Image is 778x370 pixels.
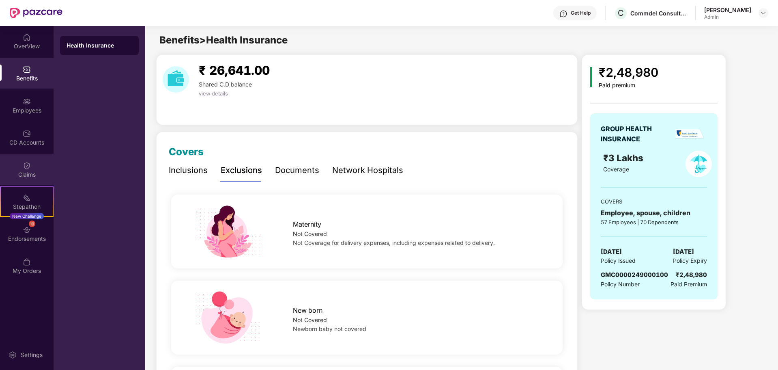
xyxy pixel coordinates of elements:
span: Paid Premium [671,280,707,289]
span: GMC0000249000100 [601,271,668,279]
div: [PERSON_NAME] [704,6,751,14]
div: Employee, spouse, children [601,208,707,218]
div: Exclusions [221,164,262,177]
div: Network Hospitals [332,164,403,177]
img: svg+xml;base64,PHN2ZyBpZD0iRHJvcGRvd24tMzJ4MzIiIHhtbG5zPSJodHRwOi8vd3d3LnczLm9yZy8yMDAwL3N2ZyIgd2... [760,10,767,16]
img: svg+xml;base64,PHN2ZyBpZD0iQ2xhaW0iIHhtbG5zPSJodHRwOi8vd3d3LnczLm9yZy8yMDAwL3N2ZyIgd2lkdGg9IjIwIi... [23,162,31,170]
div: COVERS [601,197,707,206]
span: [DATE] [601,247,622,257]
span: [DATE] [673,247,694,257]
img: svg+xml;base64,PHN2ZyBpZD0iSGVscC0zMngzMiIgeG1sbnM9Imh0dHA6Ly93d3cudzMub3JnLzIwMDAvc3ZnIiB3aWR0aD... [559,10,567,18]
img: svg+xml;base64,PHN2ZyBpZD0iSG9tZSIgeG1sbnM9Imh0dHA6Ly93d3cudzMub3JnLzIwMDAvc3ZnIiB3aWR0aD0iMjAiIG... [23,33,31,41]
span: view details [199,90,228,97]
div: Not Covered [293,316,545,325]
div: Paid premium [599,82,658,89]
img: policyIcon [686,151,712,177]
span: C [618,8,624,18]
div: Admin [704,14,751,20]
img: svg+xml;base64,PHN2ZyBpZD0iTXlfT3JkZXJzIiBkYXRhLW5hbWU9Ik15IE9yZGVycyIgeG1sbnM9Imh0dHA6Ly93d3cudz... [23,258,31,266]
img: New Pazcare Logo [10,8,62,18]
div: 57 Employees | 70 Dependents [601,218,707,226]
span: ₹ 26,641.00 [199,63,270,78]
span: Not Coverage for delivery expenses, including expenses related to delivery. [293,239,495,246]
div: Documents [275,164,319,177]
span: Shared C.D balance [199,81,252,88]
span: Policy Issued [601,256,636,265]
span: New born [293,305,322,316]
div: Health Insurance [67,41,132,50]
div: 10 [29,221,35,227]
div: Not Covered [293,229,545,238]
div: Settings [18,351,45,359]
span: Benefits > Health Insurance [159,34,288,46]
div: ₹2,48,980 [599,63,658,82]
img: icon [189,205,265,258]
div: New Challenge [10,213,44,219]
img: insurerLogo [675,129,704,139]
span: Maternity [293,219,321,229]
img: svg+xml;base64,PHN2ZyBpZD0iQmVuZWZpdHMiIHhtbG5zPSJodHRwOi8vd3d3LnczLm9yZy8yMDAwL3N2ZyIgd2lkdGg9Ij... [23,65,31,74]
img: icon [590,67,592,87]
span: ₹3 Lakhs [603,152,646,163]
img: svg+xml;base64,PHN2ZyB4bWxucz0iaHR0cDovL3d3dy53My5vcmcvMjAwMC9zdmciIHdpZHRoPSIyMSIgaGVpZ2h0PSIyMC... [23,194,31,202]
img: download [163,66,189,93]
img: svg+xml;base64,PHN2ZyBpZD0iRW1wbG95ZWVzIiB4bWxucz0iaHR0cDovL3d3dy53My5vcmcvMjAwMC9zdmciIHdpZHRoPS... [23,97,31,106]
div: ₹2,48,980 [676,270,707,280]
span: Covers [169,146,204,158]
div: Stepathon [1,203,53,211]
div: Get Help [571,10,591,16]
div: Commdel Consulting Pvt Ltd [630,9,687,17]
img: icon [189,291,265,344]
div: GROUP HEALTH INSURANCE [601,124,672,144]
span: Policy Number [601,281,640,288]
img: svg+xml;base64,PHN2ZyBpZD0iU2V0dGluZy0yMHgyMCIgeG1sbnM9Imh0dHA6Ly93d3cudzMub3JnLzIwMDAvc3ZnIiB3aW... [9,351,17,359]
span: Policy Expiry [673,256,707,265]
span: Newborn baby not covered [293,325,366,332]
span: Coverage [603,166,629,173]
div: Inclusions [169,164,208,177]
img: svg+xml;base64,PHN2ZyBpZD0iRW5kb3JzZW1lbnRzIiB4bWxucz0iaHR0cDovL3d3dy53My5vcmcvMjAwMC9zdmciIHdpZH... [23,226,31,234]
img: svg+xml;base64,PHN2ZyBpZD0iQ0RfQWNjb3VudHMiIGRhdGEtbmFtZT0iQ0QgQWNjb3VudHMiIHhtbG5zPSJodHRwOi8vd3... [23,130,31,138]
